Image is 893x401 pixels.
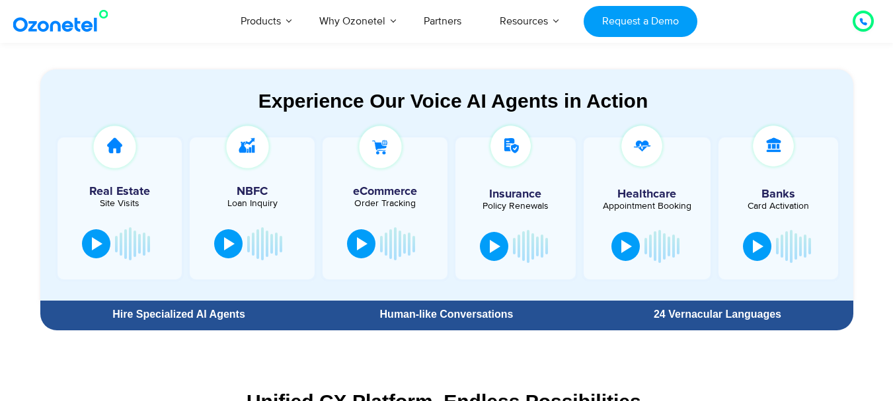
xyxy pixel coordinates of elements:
[594,188,701,200] h5: Healthcare
[196,199,308,208] div: Loan Inquiry
[47,309,311,320] div: Hire Specialized AI Agents
[329,199,441,208] div: Order Tracking
[317,309,575,320] div: Human-like Conversations
[329,186,441,198] h5: eCommerce
[64,199,176,208] div: Site Visits
[196,186,308,198] h5: NBFC
[584,6,697,37] a: Request a Demo
[64,186,176,198] h5: Real Estate
[462,201,569,211] div: Policy Renewals
[588,309,846,320] div: 24 Vernacular Languages
[462,188,569,200] h5: Insurance
[725,188,832,200] h5: Banks
[54,89,853,112] div: Experience Our Voice AI Agents in Action
[594,201,701,211] div: Appointment Booking
[725,201,832,211] div: Card Activation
